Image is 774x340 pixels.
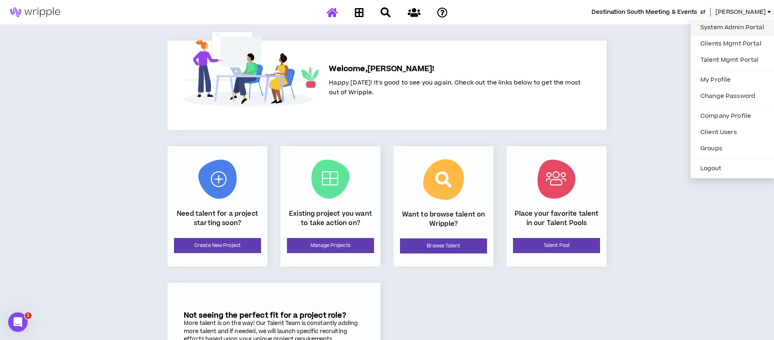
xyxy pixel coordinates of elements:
[696,22,769,34] a: System Admin Portal
[329,63,580,75] h5: Welcome, [PERSON_NAME] !
[696,38,769,50] a: Clients Mgmt Portal
[696,74,769,86] a: My Profile
[198,160,237,199] img: New Project
[311,160,350,199] img: Current Projects
[25,312,31,319] span: 1
[696,143,769,155] a: Groups
[513,238,600,253] a: Talent Pool
[591,8,705,17] button: Destination South Meeting & Events
[400,238,487,253] a: Browse Talent
[696,110,769,122] a: Company Profile
[287,238,374,253] a: Manage Projects
[537,160,576,199] img: Talent Pool
[400,210,487,228] p: Want to browse talent on Wripple?
[591,8,697,17] span: Destination South Meeting & Events
[696,54,769,66] a: Talent Mgmt Portal
[329,78,580,97] span: Happy [DATE]! It's good to see you again. Check out the links below to get the most out of Wripple.
[696,90,769,102] a: Change Password
[696,162,769,175] button: Logout
[184,311,364,320] h5: Not seeing the perfect fit for a project role?
[715,8,766,17] span: [PERSON_NAME]
[174,209,261,227] p: Need talent for a project starting soon?
[287,209,374,227] p: Existing project you want to take action on?
[696,126,769,139] a: Client Users
[174,238,261,253] a: Create New Project
[8,312,28,332] iframe: Intercom live chat
[513,209,600,227] p: Place your favorite talent in our Talent Pools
